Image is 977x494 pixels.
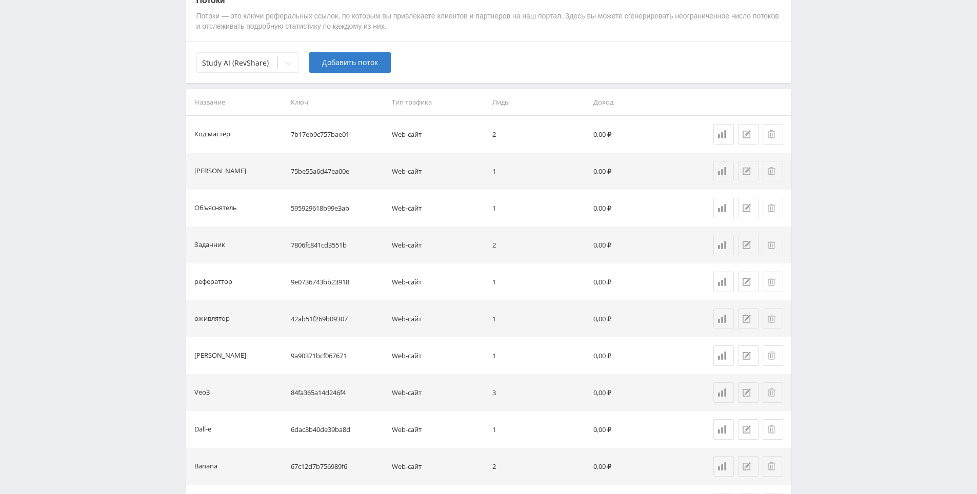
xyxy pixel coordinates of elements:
a: Статистика [713,161,734,181]
td: 0,00 ₽ [589,411,690,448]
button: Редактировать [738,382,759,403]
td: 42ab51f269b09307 [287,300,388,337]
td: 67c12d7b756989f6 [287,448,388,485]
td: 0,00 ₽ [589,116,690,153]
div: Dall-e [194,424,211,436]
td: Web-сайт [388,448,489,485]
div: Banana [194,461,217,472]
a: Статистика [713,124,734,145]
button: Удалить [763,198,783,218]
a: Статистика [713,419,734,440]
button: Редактировать [738,235,759,255]
td: Web-сайт [388,337,489,374]
td: 0,00 ₽ [589,374,690,411]
td: 0,00 ₽ [589,190,690,227]
td: 3 [488,374,589,411]
div: Код мастер [194,129,230,140]
td: 9a90371bcf067671 [287,337,388,374]
a: Статистика [713,198,734,218]
td: 0,00 ₽ [589,227,690,263]
a: Статистика [713,456,734,477]
td: 0,00 ₽ [589,153,690,190]
button: Удалить [763,272,783,292]
div: Задачник [194,239,225,251]
a: Статистика [713,272,734,292]
td: 2 [488,116,589,153]
td: 7b17eb9c757bae01 [287,116,388,153]
td: Web-сайт [388,300,489,337]
td: 9e0736743bb23918 [287,263,388,300]
th: Тип трафика [388,89,489,115]
div: Объяснятель [194,202,237,214]
button: Редактировать [738,456,759,477]
a: Статистика [713,382,734,403]
button: Удалить [763,308,783,329]
td: 1 [488,153,589,190]
span: Добавить поток [322,58,378,67]
td: Web-сайт [388,190,489,227]
button: Удалить [763,124,783,145]
td: Web-сайт [388,153,489,190]
button: Удалить [763,161,783,181]
div: [PERSON_NAME] [194,166,246,177]
p: Потоки — это ключи реферальных ссылок, по которым вы привлекаете клиентов и партнеров на наш порт... [196,11,781,31]
div: рефераттор [194,276,232,288]
button: Редактировать [738,161,759,181]
td: Web-сайт [388,263,489,300]
button: Удалить [763,456,783,477]
td: 1 [488,263,589,300]
td: 6dac3b40de39ba8d [287,411,388,448]
td: 1 [488,337,589,374]
td: 0,00 ₽ [589,300,690,337]
td: 1 [488,300,589,337]
div: [PERSON_NAME] [194,350,246,362]
button: Редактировать [738,419,759,440]
td: 595929618b99e3ab [287,190,388,227]
td: Web-сайт [388,411,489,448]
th: Лиды [488,89,589,115]
a: Статистика [713,345,734,366]
button: Редактировать [738,308,759,329]
th: Доход [589,89,690,115]
button: Редактировать [738,124,759,145]
td: Web-сайт [388,116,489,153]
div: Veo3 [194,387,210,399]
td: 1 [488,190,589,227]
div: оживлятор [194,313,230,325]
td: 0,00 ₽ [589,448,690,485]
button: Удалить [763,419,783,440]
button: Добавить поток [309,52,391,73]
a: Статистика [713,235,734,255]
td: 0,00 ₽ [589,337,690,374]
button: Редактировать [738,198,759,218]
th: Название [186,89,287,115]
td: 75be55a6d47ea00e [287,153,388,190]
td: Web-сайт [388,374,489,411]
td: 2 [488,227,589,263]
button: Редактировать [738,272,759,292]
td: 1 [488,411,589,448]
td: 84fa365a14d246f4 [287,374,388,411]
button: Удалить [763,235,783,255]
td: 7806fc841cd3551b [287,227,388,263]
button: Редактировать [738,345,759,366]
th: Ключ [287,89,388,115]
button: Удалить [763,382,783,403]
td: Web-сайт [388,227,489,263]
td: 0,00 ₽ [589,263,690,300]
td: 2 [488,448,589,485]
button: Удалить [763,345,783,366]
a: Статистика [713,308,734,329]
